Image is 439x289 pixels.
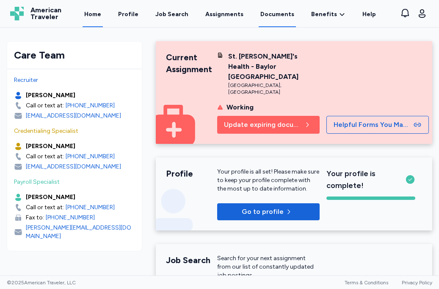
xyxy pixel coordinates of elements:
[26,163,121,171] div: [EMAIL_ADDRESS][DOMAIN_NAME]
[66,101,115,110] a: [PHONE_NUMBER]
[326,168,405,191] span: Your profile is complete!
[217,254,320,280] div: Search for your next assignment from our list of constantly updated job postings.
[311,10,345,19] a: Benefits
[46,213,95,222] a: [PHONE_NUMBER]
[166,51,217,75] div: Current Assignment
[14,127,135,135] div: Credentialing Specialist
[26,112,121,120] div: [EMAIL_ADDRESS][DOMAIN_NAME]
[26,203,64,212] div: Call or text at:
[26,101,64,110] div: Call or text at:
[311,10,337,19] span: Benefits
[30,7,61,20] span: American Traveler
[26,213,44,222] div: Fax to:
[10,7,24,20] img: Logo
[402,280,432,286] a: Privacy Policy
[26,142,75,151] div: [PERSON_NAME]
[226,102,254,112] div: Working
[14,76,135,84] div: Recruiter
[26,152,64,161] div: Call or text at:
[228,82,320,95] div: [GEOGRAPHIC_DATA] , [GEOGRAPHIC_DATA]
[345,280,388,286] a: Terms & Conditions
[66,152,115,161] a: [PHONE_NUMBER]
[26,193,75,202] div: [PERSON_NAME]
[224,120,302,130] span: Update expiring documents
[217,116,320,134] button: Update expiring documents
[26,91,75,100] div: [PERSON_NAME]
[242,207,284,217] span: Go to profile
[166,254,217,266] div: Job Search
[228,51,320,82] div: St. [PERSON_NAME]'s Health - Baylor [GEOGRAPHIC_DATA]
[166,168,217,180] div: Profile
[66,203,115,212] a: [PHONE_NUMBER]
[334,120,411,130] span: Helpful Forms You May Need
[26,224,135,241] div: [PERSON_NAME][EMAIL_ADDRESS][DOMAIN_NAME]
[83,1,103,27] a: Home
[155,10,188,19] div: Job Search
[7,279,76,286] span: © 2025 American Traveler, LLC
[217,203,320,220] button: Go to profile
[326,116,429,134] button: Helpful Forms You May Need
[14,48,135,62] div: Care Team
[259,1,296,27] a: Documents
[217,168,320,193] div: Your profile is all set! Please make sure to keep your profile complete with the most up to date ...
[14,178,135,186] div: Payroll Specialist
